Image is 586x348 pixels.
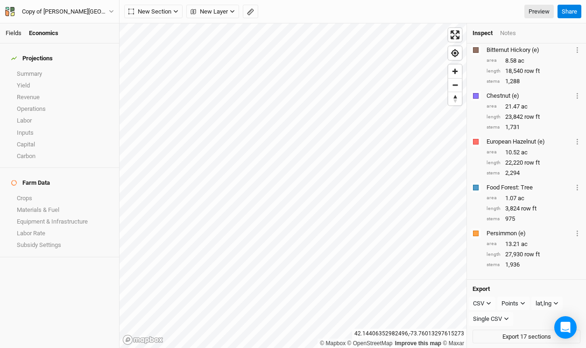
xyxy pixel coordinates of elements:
[524,159,540,167] span: row ft
[11,179,50,187] div: Farm Data
[487,113,580,121] div: 23,842
[487,229,572,238] div: Persimmon (e)
[536,299,551,308] div: lat,lng
[186,5,239,19] button: New Layer
[448,46,462,60] button: Find my location
[487,46,572,54] div: Bitternut Hickory (e)
[487,114,501,121] div: length
[521,240,528,248] span: ac
[558,5,581,19] button: Share
[487,216,501,223] div: stems
[500,29,516,37] div: Notes
[11,55,53,62] div: Projections
[443,340,464,347] a: Maxar
[521,204,537,213] span: row ft
[487,57,501,64] div: area
[487,159,580,167] div: 22,220
[29,29,58,37] div: Economics
[487,195,501,202] div: area
[124,5,183,19] button: New Section
[448,92,462,105] button: Reset bearing to north
[6,29,21,36] a: Fields
[574,44,580,55] button: Crop Usage
[487,261,580,269] div: 1,936
[473,29,493,37] div: Inspect
[574,90,580,101] button: Crop Usage
[574,182,580,193] button: Crop Usage
[5,7,114,17] button: Copy of [PERSON_NAME][GEOGRAPHIC_DATA]
[497,297,530,311] button: Points
[487,240,501,247] div: area
[487,92,572,100] div: Chestnut (e)
[473,285,580,293] h4: Export
[487,68,501,75] div: length
[320,340,346,347] a: Mapbox
[518,57,524,65] span: ac
[469,297,495,311] button: CSV
[524,67,540,75] span: row ft
[487,169,580,177] div: 2,294
[347,340,393,347] a: OpenStreetMap
[122,334,163,345] a: Mapbox logo
[487,205,501,212] div: length
[487,261,501,268] div: stems
[191,7,228,16] span: New Layer
[487,251,501,258] div: length
[487,138,572,146] div: European Hazelnut (e)
[487,215,580,223] div: 975
[243,5,258,19] button: Shortcut: M
[487,170,501,177] div: stems
[501,299,518,308] div: Points
[524,113,540,121] span: row ft
[448,78,462,92] button: Zoom out
[518,194,524,203] span: ac
[120,23,466,348] canvas: Map
[487,204,580,213] div: 3,824
[395,340,441,347] a: Improve this map
[524,5,554,19] a: Preview
[487,183,572,192] div: Food Forest: Tree
[487,67,580,75] div: 18,540
[574,228,580,239] button: Crop Usage
[487,102,580,111] div: 21.47
[487,78,501,85] div: stems
[487,159,501,167] div: length
[521,102,528,111] span: ac
[473,330,580,344] button: Export 17 sections
[487,124,501,131] div: stems
[487,149,501,156] div: area
[473,314,502,324] div: Single CSV
[524,250,540,259] span: row ft
[574,136,580,147] button: Crop Usage
[487,250,580,259] div: 27,930
[554,316,577,339] div: Open Intercom Messenger
[22,7,109,16] div: Copy of [PERSON_NAME][GEOGRAPHIC_DATA]
[469,312,513,326] button: Single CSV
[521,148,528,157] span: ac
[22,7,109,16] div: Copy of Opal Grove Farm
[487,194,580,203] div: 1.07
[531,297,563,311] button: lat,lng
[487,77,580,86] div: 1,288
[487,240,580,248] div: 13.21
[448,65,462,78] button: Zoom in
[448,28,462,42] button: Enter fullscreen
[487,148,580,157] div: 10.52
[473,299,484,308] div: CSV
[487,103,501,110] div: area
[128,7,171,16] span: New Section
[352,329,466,339] div: 42.14406352982496 , -73.76013297615273
[487,123,580,131] div: 1,731
[487,57,580,65] div: 8.58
